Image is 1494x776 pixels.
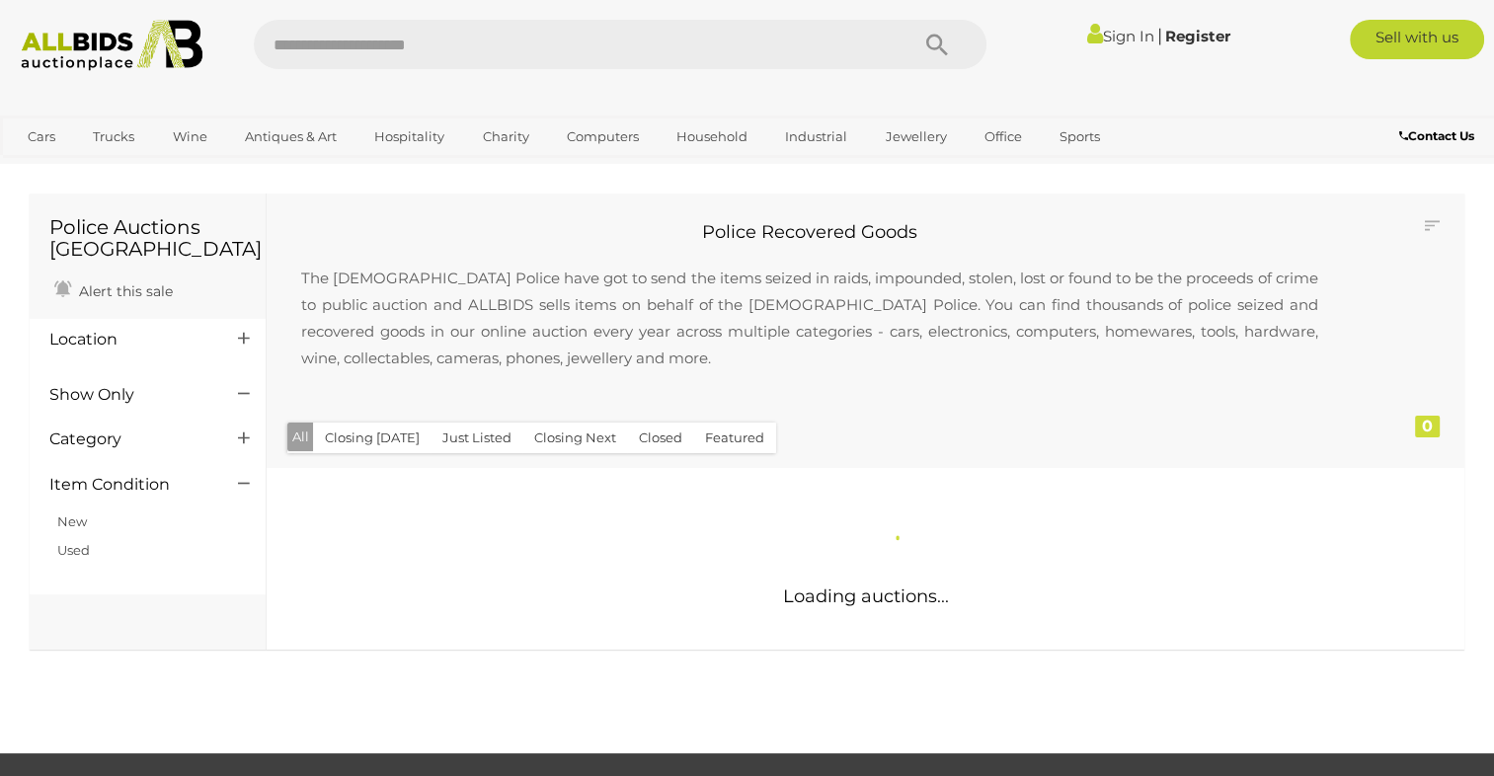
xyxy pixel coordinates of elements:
[1157,25,1162,46] span: |
[1047,120,1113,153] a: Sports
[74,282,173,300] span: Alert this sale
[664,120,760,153] a: Household
[873,120,960,153] a: Jewellery
[783,585,949,607] span: Loading auctions...
[57,513,87,529] a: New
[1399,128,1474,143] b: Contact Us
[1399,125,1479,147] a: Contact Us
[1350,20,1484,59] a: Sell with us
[554,120,652,153] a: Computers
[160,120,220,153] a: Wine
[361,120,457,153] a: Hospitality
[49,216,246,260] h1: Police Auctions [GEOGRAPHIC_DATA]
[49,476,208,494] h4: Item Condition
[287,423,314,451] button: All
[772,120,860,153] a: Industrial
[57,542,90,558] a: Used
[1165,27,1230,45] a: Register
[627,423,694,453] button: Closed
[1087,27,1154,45] a: Sign In
[49,331,208,349] h4: Location
[11,20,212,71] img: Allbids.com.au
[693,423,776,453] button: Featured
[469,120,541,153] a: Charity
[49,386,208,404] h4: Show Only
[49,430,208,448] h4: Category
[888,20,986,69] button: Search
[232,120,350,153] a: Antiques & Art
[15,153,181,186] a: [GEOGRAPHIC_DATA]
[15,120,68,153] a: Cars
[522,423,628,453] button: Closing Next
[1415,416,1440,437] div: 0
[281,245,1337,391] p: The [DEMOGRAPHIC_DATA] Police have got to send the items seized in raids, impounded, stolen, lost...
[49,274,178,304] a: Alert this sale
[972,120,1035,153] a: Office
[431,423,523,453] button: Just Listed
[281,223,1337,243] h2: Police Recovered Goods
[80,120,147,153] a: Trucks
[313,423,432,453] button: Closing [DATE]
